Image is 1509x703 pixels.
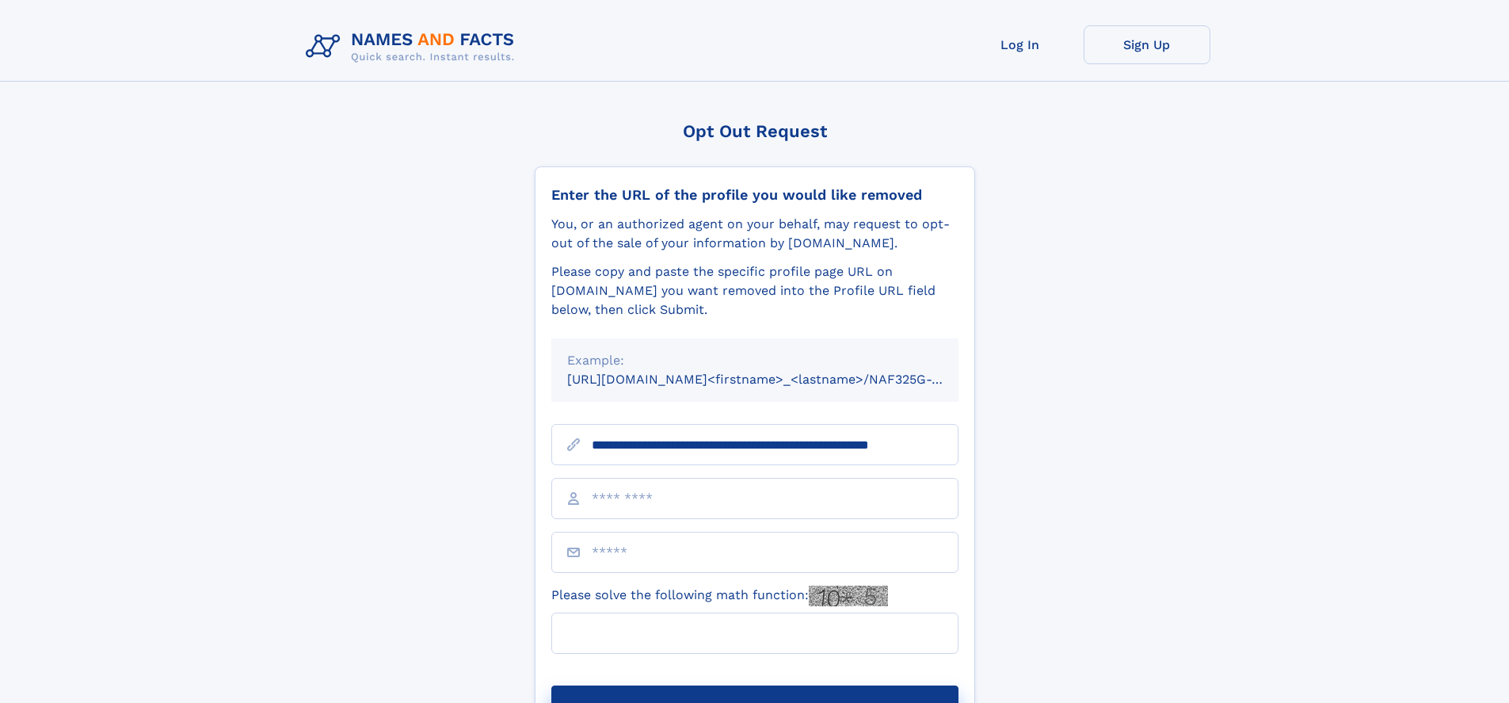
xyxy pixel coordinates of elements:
[567,372,989,387] small: [URL][DOMAIN_NAME]<firstname>_<lastname>/NAF325G-xxxxxxxx
[567,351,943,370] div: Example:
[551,262,958,319] div: Please copy and paste the specific profile page URL on [DOMAIN_NAME] you want removed into the Pr...
[299,25,528,68] img: Logo Names and Facts
[957,25,1084,64] a: Log In
[535,121,975,141] div: Opt Out Request
[551,215,958,253] div: You, or an authorized agent on your behalf, may request to opt-out of the sale of your informatio...
[1084,25,1210,64] a: Sign Up
[551,186,958,204] div: Enter the URL of the profile you would like removed
[551,586,888,606] label: Please solve the following math function:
